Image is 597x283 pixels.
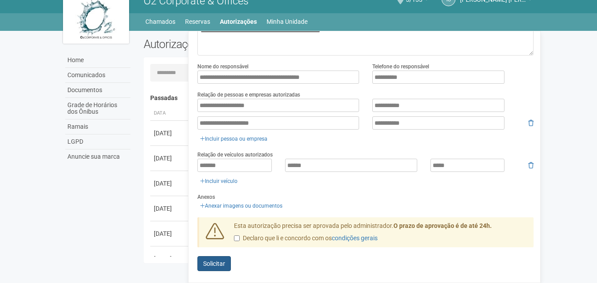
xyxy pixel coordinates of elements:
[185,15,210,28] a: Reservas
[197,176,240,186] a: Incluir veículo
[267,15,308,28] a: Minha Unidade
[154,229,186,238] div: [DATE]
[150,106,190,121] th: Data
[203,260,225,267] span: Solicitar
[528,120,534,126] i: Remover
[65,134,130,149] a: LGPD
[197,63,248,71] label: Nome do responsável
[227,222,534,247] div: Esta autorização precisa ser aprovada pelo administrador.
[393,222,492,229] strong: O prazo de aprovação é de até 24h.
[372,63,429,71] label: Telefone do responsável
[144,37,332,51] h2: Autorizações
[154,179,186,188] div: [DATE]
[150,95,528,101] h4: Passadas
[65,119,130,134] a: Ramais
[154,204,186,213] div: [DATE]
[145,15,175,28] a: Chamados
[154,254,186,263] div: [DATE]
[197,256,231,271] button: Solicitar
[65,149,130,164] a: Anuncie sua marca
[220,15,257,28] a: Autorizações
[234,235,240,241] input: Declaro que li e concordo com oscondições gerais
[197,193,215,201] label: Anexos
[234,234,378,243] label: Declaro que li e concordo com os
[197,201,285,211] a: Anexar imagens ou documentos
[154,154,186,163] div: [DATE]
[197,151,273,159] label: Relação de veículos autorizados
[65,68,130,83] a: Comunicados
[65,98,130,119] a: Grade de Horários dos Ônibus
[332,235,378,242] a: condições gerais
[154,129,186,138] div: [DATE]
[65,53,130,68] a: Home
[197,91,300,99] label: Relação de pessoas e empresas autorizadas
[528,162,534,168] i: Remover
[197,134,270,144] a: Incluir pessoa ou empresa
[65,83,130,98] a: Documentos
